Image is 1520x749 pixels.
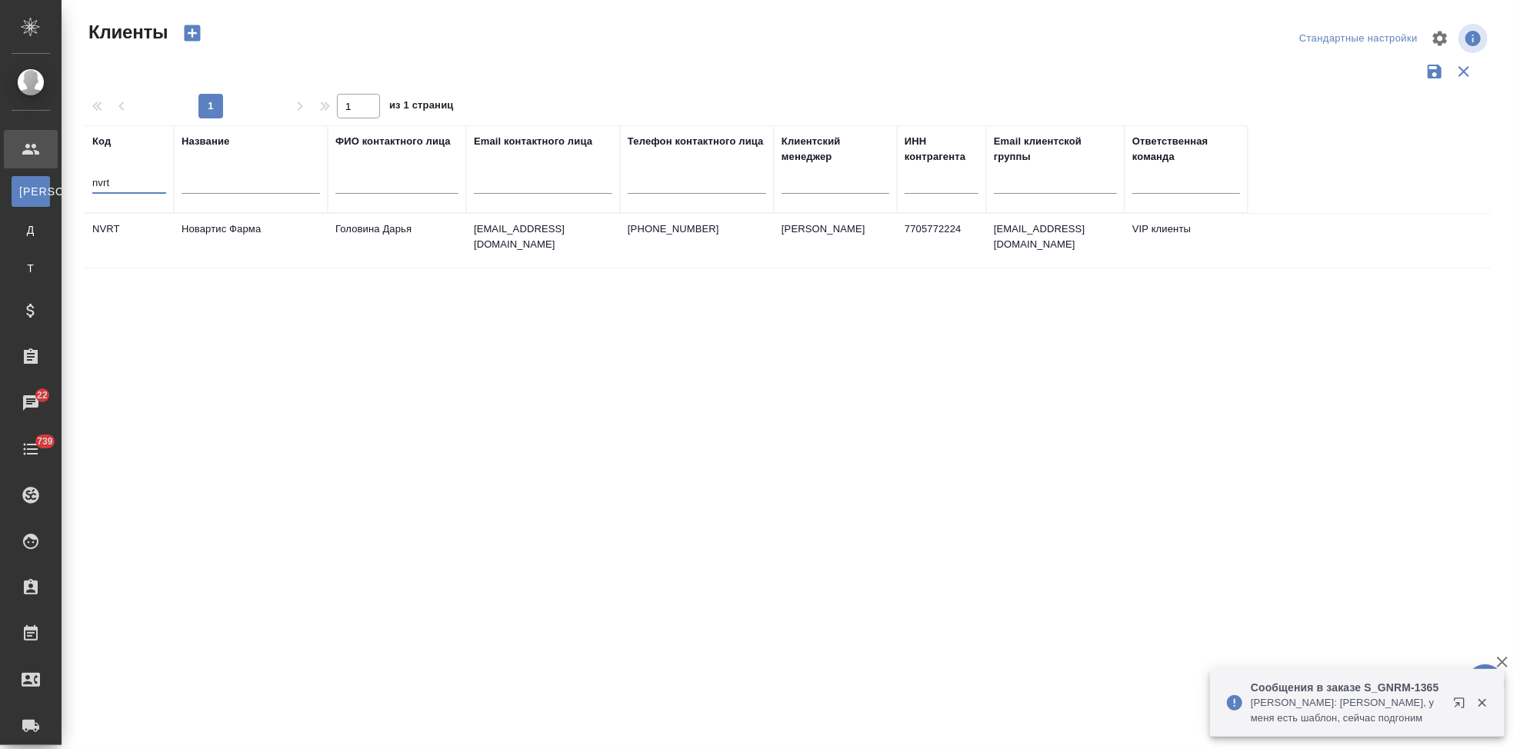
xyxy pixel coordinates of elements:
[1422,20,1458,57] span: Настроить таблицу
[1251,680,1443,695] p: Сообщения в заказе S_GNRM-1365
[1132,134,1240,165] div: Ответственная команда
[628,221,766,237] p: [PHONE_NUMBER]
[1449,57,1478,86] button: Сбросить фильтры
[4,430,58,468] a: 739
[897,214,986,268] td: 7705772224
[328,214,466,268] td: Головина Дарья
[19,222,42,238] span: Д
[182,134,229,149] div: Название
[474,134,592,149] div: Email контактного лица
[474,221,612,252] p: [EMAIL_ADDRESS][DOMAIN_NAME]
[92,134,111,149] div: Код
[782,134,889,165] div: Клиентский менеджер
[12,176,50,207] a: [PERSON_NAME]
[335,134,451,149] div: ФИО контактного лица
[986,214,1125,268] td: [EMAIL_ADDRESS][DOMAIN_NAME]
[1466,664,1505,703] button: 🙏
[1420,57,1449,86] button: Сохранить фильтры
[1466,696,1498,710] button: Закрыть
[28,388,57,403] span: 22
[174,214,328,268] td: Новартис Фарма
[28,434,62,449] span: 739
[19,184,42,199] span: [PERSON_NAME]
[1295,27,1422,51] div: split button
[12,253,50,284] a: Т
[19,261,42,276] span: Т
[1458,24,1491,53] span: Посмотреть информацию
[905,134,978,165] div: ИНН контрагента
[85,214,174,268] td: NVRT
[12,215,50,245] a: Д
[389,96,454,118] span: из 1 страниц
[994,134,1117,165] div: Email клиентской группы
[628,134,764,149] div: Телефон контактного лица
[1251,695,1443,726] p: [PERSON_NAME]: [PERSON_NAME], у меня есть шаблон, сейчас подгоним
[774,214,897,268] td: [PERSON_NAME]
[1444,687,1481,724] button: Открыть в новой вкладке
[174,20,211,46] button: Создать
[85,20,168,45] span: Клиенты
[1125,214,1248,268] td: VIP клиенты
[4,384,58,422] a: 22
